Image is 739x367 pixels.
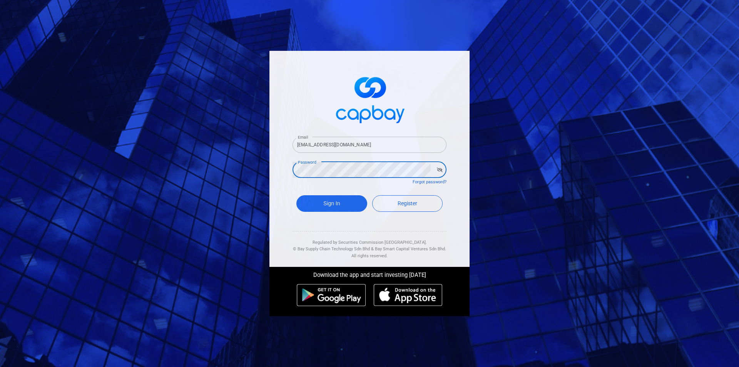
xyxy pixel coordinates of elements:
[413,179,446,184] a: Forgot password?
[264,267,475,280] div: Download the app and start investing [DATE]
[375,246,446,251] span: Bay Smart Capital Ventures Sdn Bhd.
[374,284,442,306] img: ios
[298,159,316,165] label: Password
[297,284,366,306] img: android
[398,200,417,206] span: Register
[293,246,370,251] span: © Bay Supply Chain Technology Sdn Bhd
[331,70,408,127] img: logo
[293,231,446,260] div: Regulated by Securities Commission [GEOGRAPHIC_DATA]. & All rights reserved.
[298,134,308,140] label: Email
[372,195,443,212] a: Register
[296,195,367,212] button: Sign In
